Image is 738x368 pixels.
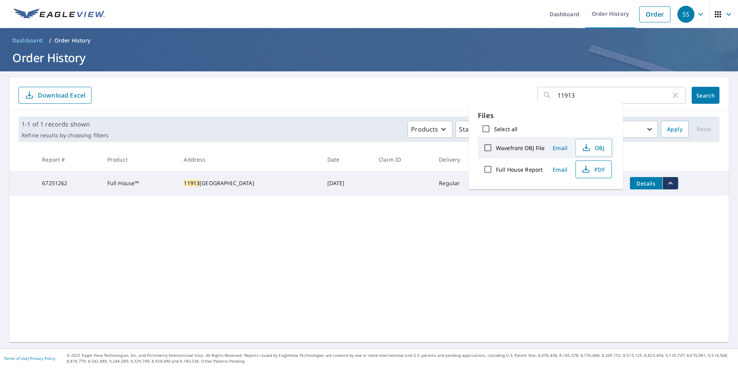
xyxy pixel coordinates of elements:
[459,125,478,134] p: Status
[9,50,729,66] h1: Order History
[38,91,85,100] p: Download Excel
[184,179,315,187] div: [GEOGRAPHIC_DATA]
[478,110,614,121] p: Files
[54,37,91,44] p: Order History
[9,34,46,47] a: Dashboard
[581,143,605,152] span: OBJ
[372,148,433,171] th: Claim ID
[12,37,43,44] span: Dashboard
[698,92,713,99] span: Search
[19,87,91,104] button: Download Excel
[667,125,682,134] span: Apply
[4,356,28,361] a: Terms of Use
[4,356,55,361] p: |
[692,87,719,104] button: Search
[9,34,729,47] nav: breadcrumb
[551,166,569,173] span: Email
[22,120,108,129] p: 1-1 of 1 records shown
[551,144,569,152] span: Email
[548,142,572,154] button: Email
[30,356,55,361] a: Privacy Policy
[576,139,612,157] button: OBJ
[639,6,670,22] a: Order
[496,166,543,173] label: Full House Report
[581,165,605,174] span: PDF
[548,164,572,176] button: Email
[677,6,694,23] div: SS
[14,8,105,20] img: EV Logo
[36,148,101,171] th: Report #
[557,84,671,106] input: Address, Report #, Claim ID, etc.
[22,132,108,139] p: Refine results by choosing filters
[321,171,372,196] td: [DATE]
[67,353,734,364] p: © 2025 Eagle View Technologies, Inc. and Pictometry International Corp. All Rights Reserved. Repo...
[184,179,200,187] mark: 11913
[496,144,545,152] label: Wavefront OBJ File
[635,180,658,187] span: Details
[661,121,689,138] button: Apply
[36,171,101,196] td: 67251262
[433,171,491,196] td: Regular
[662,177,678,189] button: filesDropdownBtn-67251262
[411,125,438,134] p: Products
[49,36,51,45] li: /
[178,148,321,171] th: Address
[576,160,612,178] button: PDF
[494,125,518,133] label: Select all
[630,177,662,189] button: detailsBtn-67251262
[408,121,452,138] button: Products
[101,148,178,171] th: Product
[321,148,372,171] th: Date
[455,121,492,138] button: Status
[433,148,491,171] th: Delivery
[101,171,178,196] td: Full House™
